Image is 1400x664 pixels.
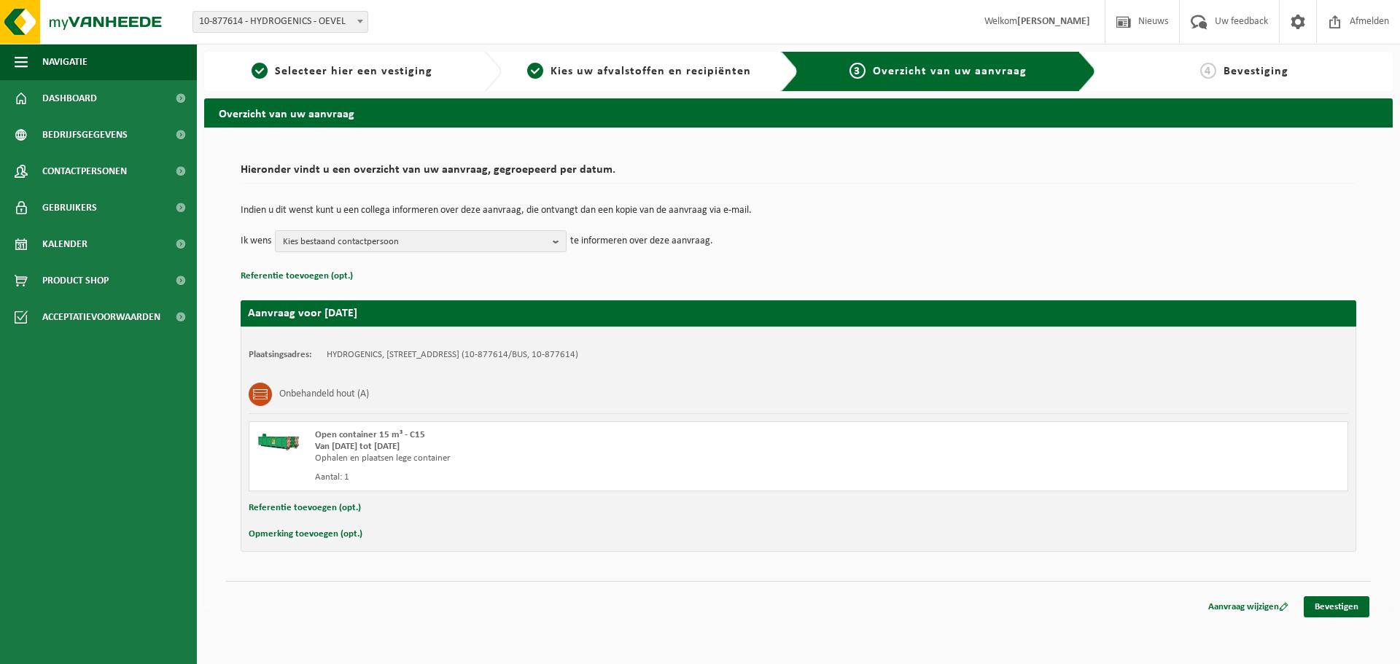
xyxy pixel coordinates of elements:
span: 4 [1200,63,1216,79]
a: Bevestigen [1304,596,1369,617]
strong: Aanvraag voor [DATE] [248,308,357,319]
span: Overzicht van uw aanvraag [873,66,1027,77]
span: Selecteer hier een vestiging [275,66,432,77]
p: Indien u dit wenst kunt u een collega informeren over deze aanvraag, die ontvangt dan een kopie v... [241,206,1356,216]
span: 10-877614 - HYDROGENICS - OEVEL [192,11,368,33]
p: Ik wens [241,230,271,252]
strong: Plaatsingsadres: [249,350,312,359]
span: Kies uw afvalstoffen en recipiënten [551,66,751,77]
strong: Van [DATE] tot [DATE] [315,442,400,451]
span: Contactpersonen [42,153,127,190]
span: 1 [252,63,268,79]
td: HYDROGENICS, [STREET_ADDRESS] (10-877614/BUS, 10-877614) [327,349,578,361]
span: Kies bestaand contactpersoon [283,231,547,253]
button: Kies bestaand contactpersoon [275,230,567,252]
h3: Onbehandeld hout (A) [279,383,369,406]
span: Gebruikers [42,190,97,226]
span: Open container 15 m³ - C15 [315,430,425,440]
span: Dashboard [42,80,97,117]
span: Product Shop [42,262,109,299]
a: 2Kies uw afvalstoffen en recipiënten [509,63,770,80]
span: Acceptatievoorwaarden [42,299,160,335]
a: 1Selecteer hier een vestiging [211,63,472,80]
span: Kalender [42,226,87,262]
img: HK-XC-15-GN-00.png [257,429,300,451]
button: Opmerking toevoegen (opt.) [249,525,362,544]
button: Referentie toevoegen (opt.) [249,499,361,517]
span: Navigatie [42,44,87,80]
h2: Overzicht van uw aanvraag [204,98,1393,127]
div: Aantal: 1 [315,472,857,483]
div: Ophalen en plaatsen lege container [315,453,857,464]
span: Bedrijfsgegevens [42,117,128,153]
strong: [PERSON_NAME] [1017,16,1090,27]
a: Aanvraag wijzigen [1197,596,1299,617]
span: Bevestiging [1224,66,1288,77]
span: 3 [849,63,866,79]
button: Referentie toevoegen (opt.) [241,267,353,286]
span: 2 [527,63,543,79]
span: 10-877614 - HYDROGENICS - OEVEL [193,12,367,32]
p: te informeren over deze aanvraag. [570,230,713,252]
h2: Hieronder vindt u een overzicht van uw aanvraag, gegroepeerd per datum. [241,164,1356,184]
